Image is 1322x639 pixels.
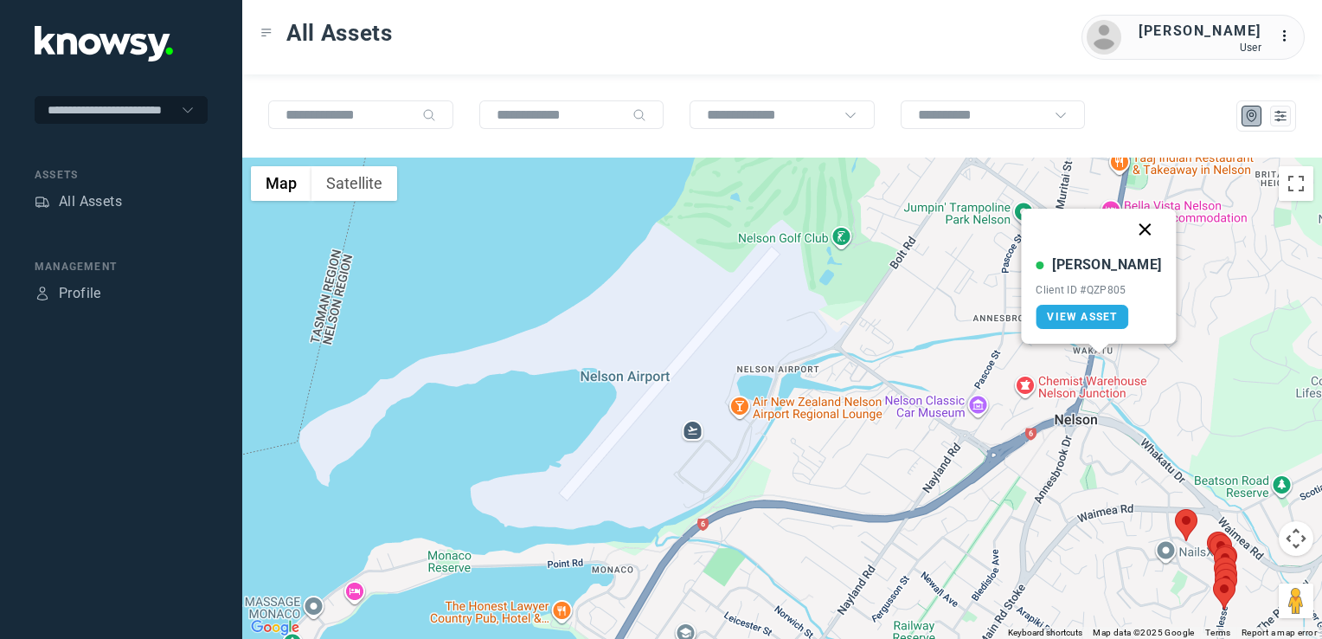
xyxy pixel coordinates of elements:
[35,26,173,61] img: Application Logo
[1036,284,1161,296] div: Client ID #QZP805
[1087,20,1121,55] img: avatar.png
[1205,628,1231,637] a: Terms
[35,191,122,212] a: AssetsAll Assets
[35,259,208,274] div: Management
[422,108,436,122] div: Search
[1244,108,1260,124] div: Map
[1008,627,1082,639] button: Keyboard shortcuts
[1279,584,1313,618] button: Drag Pegman onto the map to open Street View
[311,166,397,201] button: Show satellite imagery
[59,283,101,304] div: Profile
[59,191,122,212] div: All Assets
[247,616,304,639] img: Google
[260,27,273,39] div: Toggle Menu
[1139,42,1261,54] div: User
[1093,628,1194,637] span: Map data ©2025 Google
[1279,166,1313,201] button: Toggle fullscreen view
[1280,29,1297,42] tspan: ...
[35,194,50,210] div: Assets
[286,17,393,48] span: All Assets
[1036,305,1128,329] a: View Asset
[1279,26,1300,47] div: :
[251,166,311,201] button: Show street map
[247,616,304,639] a: Open this area in Google Maps (opens a new window)
[1125,209,1166,250] button: Close
[35,286,50,301] div: Profile
[1242,628,1317,637] a: Report a map error
[1279,521,1313,556] button: Map camera controls
[1139,21,1261,42] div: [PERSON_NAME]
[1047,311,1117,323] span: View Asset
[1052,255,1161,275] div: [PERSON_NAME]
[1279,26,1300,49] div: :
[1273,108,1288,124] div: List
[35,167,208,183] div: Assets
[35,283,101,304] a: ProfileProfile
[632,108,646,122] div: Search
